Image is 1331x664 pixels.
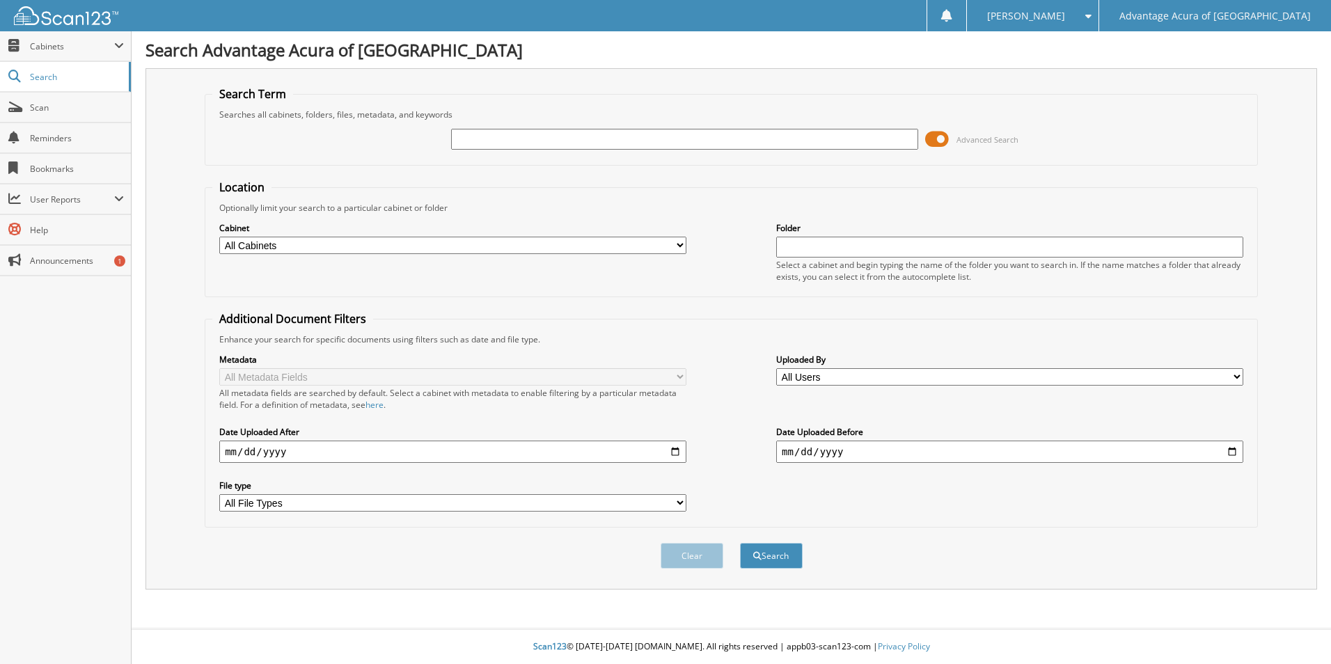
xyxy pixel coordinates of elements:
[219,387,686,411] div: All metadata fields are searched by default. Select a cabinet with metadata to enable filtering b...
[365,399,384,411] a: here
[212,109,1250,120] div: Searches all cabinets, folders, files, metadata, and keywords
[30,132,124,144] span: Reminders
[14,6,118,25] img: scan123-logo-white.svg
[1119,12,1311,20] span: Advantage Acura of [GEOGRAPHIC_DATA]
[30,224,124,236] span: Help
[30,163,124,175] span: Bookmarks
[776,222,1243,234] label: Folder
[533,640,567,652] span: Scan123
[30,40,114,52] span: Cabinets
[212,202,1250,214] div: Optionally limit your search to a particular cabinet or folder
[776,441,1243,463] input: end
[30,71,122,83] span: Search
[740,543,803,569] button: Search
[661,543,723,569] button: Clear
[219,441,686,463] input: start
[776,354,1243,365] label: Uploaded By
[212,180,271,195] legend: Location
[145,38,1317,61] h1: Search Advantage Acura of [GEOGRAPHIC_DATA]
[987,12,1065,20] span: [PERSON_NAME]
[219,426,686,438] label: Date Uploaded After
[30,193,114,205] span: User Reports
[878,640,930,652] a: Privacy Policy
[219,222,686,234] label: Cabinet
[212,311,373,326] legend: Additional Document Filters
[114,255,125,267] div: 1
[132,630,1331,664] div: © [DATE]-[DATE] [DOMAIN_NAME]. All rights reserved | appb03-scan123-com |
[30,102,124,113] span: Scan
[776,426,1243,438] label: Date Uploaded Before
[776,259,1243,283] div: Select a cabinet and begin typing the name of the folder you want to search in. If the name match...
[212,86,293,102] legend: Search Term
[30,255,124,267] span: Announcements
[212,333,1250,345] div: Enhance your search for specific documents using filters such as date and file type.
[219,480,686,491] label: File type
[956,134,1018,145] span: Advanced Search
[219,354,686,365] label: Metadata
